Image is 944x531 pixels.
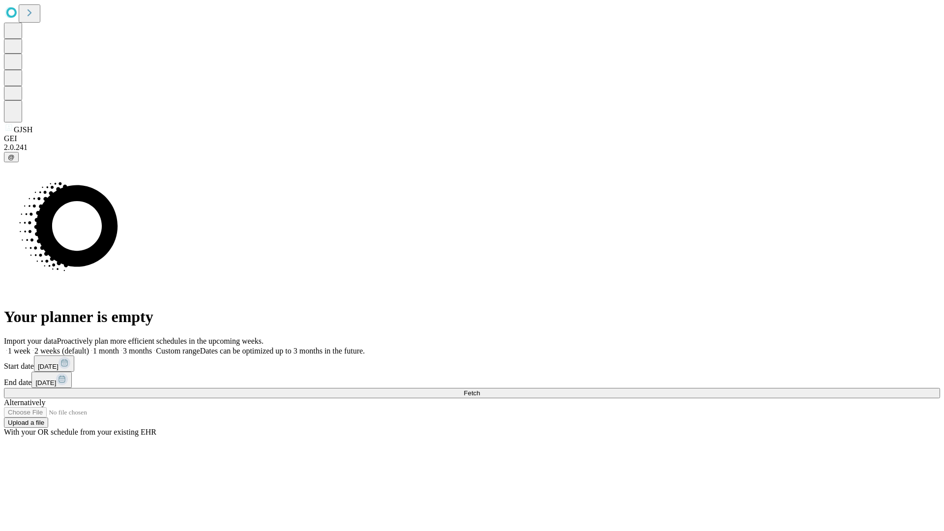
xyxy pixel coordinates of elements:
span: Import your data [4,337,57,345]
span: With your OR schedule from your existing EHR [4,428,156,436]
span: [DATE] [35,379,56,386]
span: 3 months [123,347,152,355]
span: Custom range [156,347,200,355]
div: End date [4,372,940,388]
span: GJSH [14,125,32,134]
div: Start date [4,355,940,372]
button: [DATE] [31,372,72,388]
button: Upload a file [4,417,48,428]
span: Fetch [464,389,480,397]
span: @ [8,153,15,161]
button: Fetch [4,388,940,398]
span: Alternatively [4,398,45,407]
span: [DATE] [38,363,59,370]
span: Dates can be optimized up to 3 months in the future. [200,347,365,355]
div: 2.0.241 [4,143,940,152]
span: Proactively plan more efficient schedules in the upcoming weeks. [57,337,264,345]
h1: Your planner is empty [4,308,940,326]
div: GEI [4,134,940,143]
button: @ [4,152,19,162]
span: 1 month [93,347,119,355]
button: [DATE] [34,355,74,372]
span: 1 week [8,347,30,355]
span: 2 weeks (default) [34,347,89,355]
